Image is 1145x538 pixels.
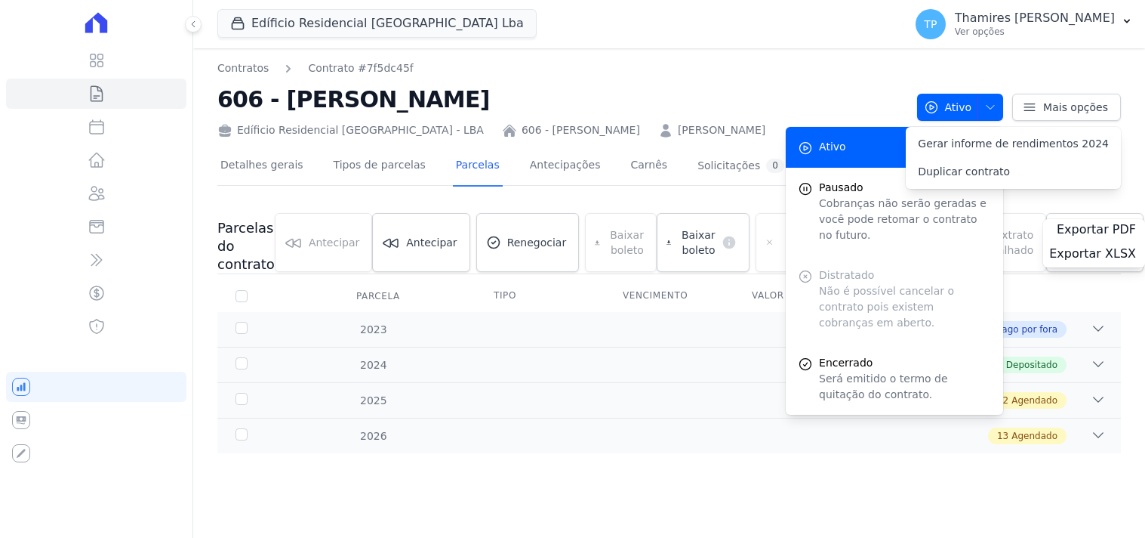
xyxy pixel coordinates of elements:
div: Solicitações [697,159,784,173]
p: Será emitido o termo de quitação do contrato. [819,371,991,403]
a: Gerar informe de rendimentos 2024 [906,130,1121,158]
span: Exportar XLSX [1049,246,1136,261]
p: Cobranças não serão geradas e você pode retomar o contrato no futuro. [819,196,991,243]
div: Parcela [338,281,418,311]
span: Baixar boleto [677,227,715,258]
span: Agendado [1011,394,1057,407]
a: [PERSON_NAME] [678,122,765,138]
a: Parcelas [453,147,503,187]
span: Mais opções [1043,100,1108,115]
span: Agendado [1011,429,1057,443]
span: Depositado [1006,358,1057,372]
span: Renegociar [507,235,567,250]
th: Tipo [476,280,605,312]
span: Ativo [819,139,846,155]
button: TP Thamires [PERSON_NAME] Ver opções [903,3,1145,45]
h2: 606 - [PERSON_NAME] [217,82,905,116]
span: Exportar PDF [1057,222,1136,237]
a: Duplicar contrato [906,158,1121,186]
a: Antecipações [527,147,604,187]
span: TP [924,19,937,29]
button: Ativo [917,94,1004,121]
span: 13 [997,429,1008,443]
span: 2 [1003,394,1009,407]
span: Antecipar [406,235,457,250]
button: Pausado Cobranças não serão geradas e você pode retomar o contrato no futuro. [786,168,1003,255]
a: Exportar XLSX [1049,246,1139,264]
a: Encerrado Será emitido o termo de quitação do contrato. [786,343,1003,415]
span: Pago por fora [997,323,1057,336]
th: Vencimento [605,280,734,312]
a: Solicitações0 [694,147,787,187]
button: Edíficio Residencial [GEOGRAPHIC_DATA] Lba [217,9,537,38]
a: Exportar PDF [1057,222,1139,240]
nav: Breadcrumb [217,60,905,76]
a: Carnês [627,147,670,187]
th: Valor [734,280,863,312]
div: 0 [766,159,784,173]
nav: Breadcrumb [217,60,414,76]
a: Contratos [217,60,269,76]
h3: Parcelas do contrato [217,219,275,274]
a: Mais opções [1012,94,1121,121]
a: Tipos de parcelas [331,147,429,187]
a: Renegociar [476,213,580,272]
a: Detalhes gerais [217,147,306,187]
a: 606 - [PERSON_NAME] [522,122,640,138]
p: Ver opções [955,26,1115,38]
p: Thamires [PERSON_NAME] [955,11,1115,26]
a: Extrato detalhado [1046,213,1143,272]
a: Contrato #7f5dc45f [308,60,413,76]
span: Ativo [924,94,972,121]
span: Encerrado [819,355,991,371]
span: Pausado [819,180,991,196]
a: Baixar boleto [657,213,749,272]
div: Edíficio Residencial [GEOGRAPHIC_DATA] - LBA [217,122,484,138]
a: Antecipar [372,213,469,272]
